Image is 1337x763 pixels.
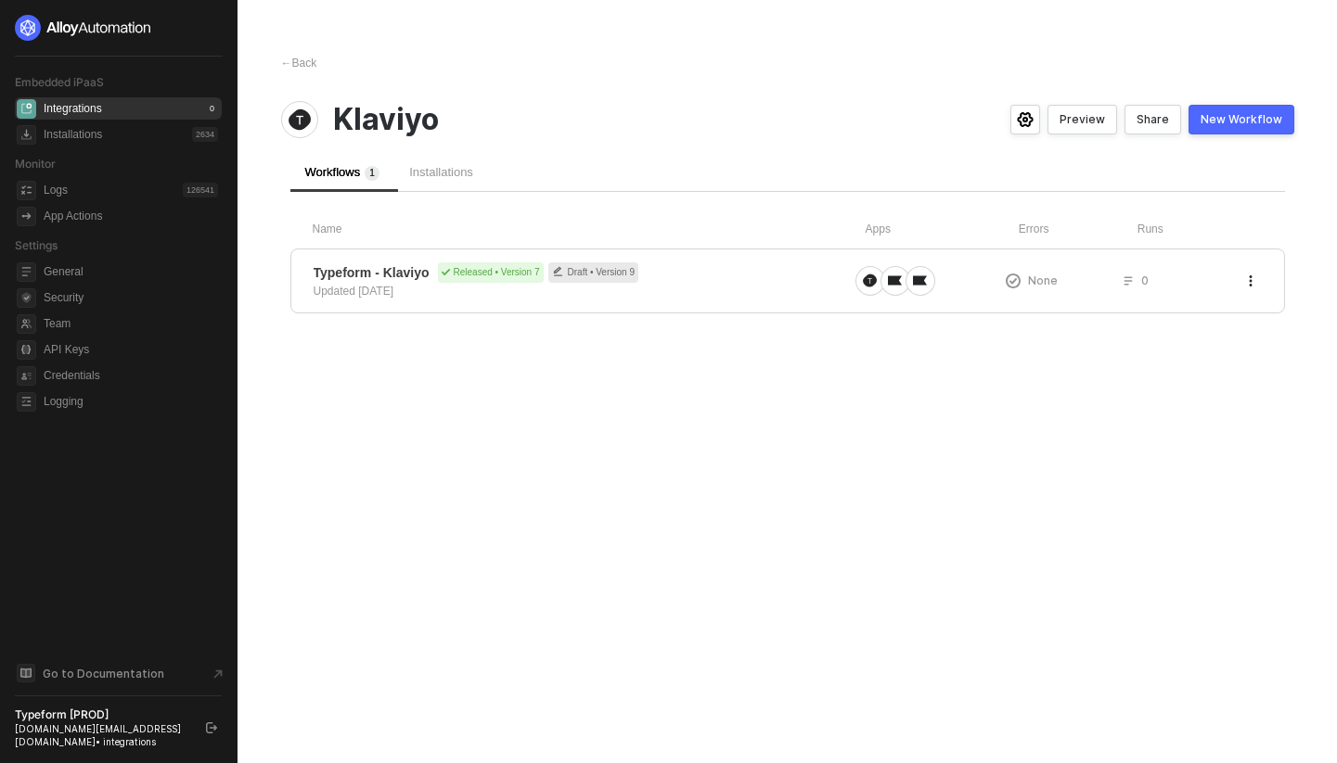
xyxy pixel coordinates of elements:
[1189,105,1294,134] button: New Workflow
[281,57,292,70] span: ←
[44,312,218,335] span: Team
[44,261,218,283] span: General
[15,75,104,89] span: Embedded iPaaS
[17,392,36,412] span: logging
[1006,273,1021,288] span: icon-exclamation
[305,165,380,179] span: Workflows
[1201,112,1282,127] div: New Workflow
[1137,112,1169,127] div: Share
[1141,273,1149,288] span: 0
[913,273,927,287] img: icon
[15,157,56,171] span: Monitor
[206,722,217,733] span: logout
[314,283,393,299] div: Updated [DATE]
[17,181,36,200] span: icon-logs
[15,238,58,252] span: Settings
[863,273,877,287] img: icon
[15,15,222,41] a: logo
[281,56,317,71] div: Back
[44,101,102,117] div: Integrations
[17,314,36,334] span: team
[44,338,218,361] span: API Keys
[1138,222,1263,237] div: Runs
[438,262,544,283] div: Released • Version 7
[369,168,375,178] span: 1
[15,707,189,722] div: Typeform [PROD]
[44,209,102,224] div: App Actions
[15,662,223,684] a: Knowledge Base
[17,262,36,282] span: general
[1019,222,1138,237] div: Errors
[1060,112,1105,127] div: Preview
[183,183,218,197] div: 126541
[888,273,902,287] img: icon
[17,125,36,145] span: installations
[192,127,218,142] div: 2634
[548,262,638,283] div: Draft • Version 9
[44,364,218,387] span: Credentials
[314,263,430,282] span: Typeform - Klaviyo
[44,286,218,309] span: Security
[17,340,36,360] span: api-key
[17,366,36,386] span: credentials
[43,666,164,681] span: Go to Documentation
[15,722,189,748] div: [DOMAIN_NAME][EMAIL_ADDRESS][DOMAIN_NAME] • integrations
[289,108,311,131] img: integration-icon
[44,127,102,143] div: Installations
[44,390,218,413] span: Logging
[209,665,227,683] span: document-arrow
[866,222,1019,237] div: Apps
[44,183,68,198] div: Logs
[1017,112,1034,127] span: icon-settings
[17,207,36,226] span: icon-app-actions
[17,99,36,119] span: integrations
[333,102,439,137] span: Klaviyo
[1125,105,1181,134] button: Share
[17,288,36,308] span: security
[206,101,218,116] div: 0
[1123,275,1134,286] span: icon-list
[1028,273,1058,288] span: None
[1048,105,1117,134] button: Preview
[313,222,866,237] div: Name
[409,165,473,179] span: Installations
[15,15,152,41] img: logo
[17,664,35,682] span: documentation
